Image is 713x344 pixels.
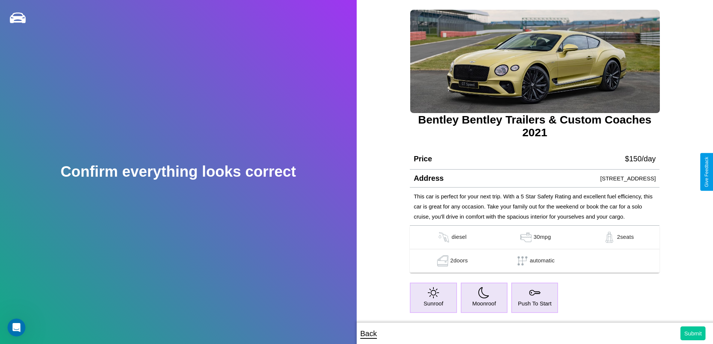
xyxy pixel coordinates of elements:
[450,255,468,267] p: 2 doors
[625,152,656,165] p: $ 150 /day
[410,226,659,273] table: simple table
[704,157,709,187] div: Give Feedback
[435,255,450,267] img: gas
[414,174,444,183] h4: Address
[61,163,296,180] h2: Confirm everything looks correct
[533,232,551,243] p: 30 mpg
[602,232,617,243] img: gas
[7,319,25,337] iframe: Intercom live chat
[518,232,533,243] img: gas
[414,155,432,163] h4: Price
[617,232,634,243] p: 2 seats
[472,298,496,308] p: Moonroof
[451,232,466,243] p: diesel
[518,298,552,308] p: Push To Start
[410,113,659,139] h3: Bentley Bentley Trailers & Custom Coaches 2021
[360,327,377,340] p: Back
[436,232,451,243] img: gas
[680,326,706,340] button: Submit
[424,298,444,308] p: Sunroof
[600,173,656,183] p: [STREET_ADDRESS]
[414,191,656,222] p: This car is perfect for your next trip. With a 5 Star Safety Rating and excellent fuel efficiency...
[530,255,555,267] p: automatic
